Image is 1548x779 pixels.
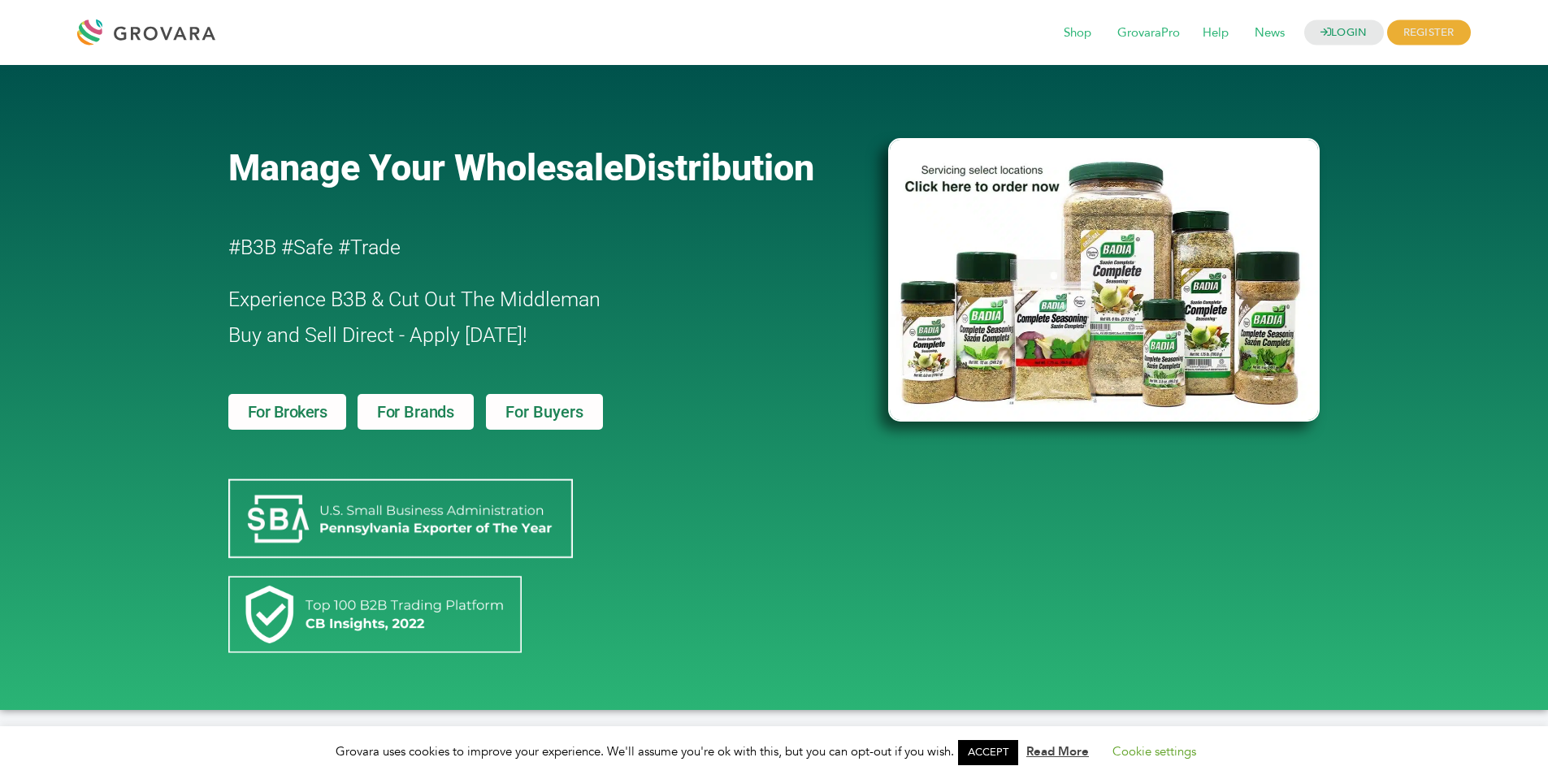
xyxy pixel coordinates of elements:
[505,404,583,420] span: For Buyers
[1304,20,1384,45] a: LOGIN
[228,146,862,189] a: Manage Your WholesaleDistribution
[1052,24,1103,42] a: Shop
[1112,743,1196,760] a: Cookie settings
[248,404,327,420] span: For Brokers
[1106,24,1191,42] a: GrovaraPro
[358,394,474,430] a: For Brands
[1191,24,1240,42] a: Help
[336,743,1212,760] span: Grovara uses cookies to improve your experience. We'll assume you're ok with this, but you can op...
[228,394,347,430] a: For Brokers
[228,323,527,347] span: Buy and Sell Direct - Apply [DATE]!
[1026,743,1089,760] a: Read More
[228,230,796,266] h2: #B3B #Safe #Trade
[1243,18,1296,49] span: News
[1387,20,1471,45] span: REGISTER
[228,288,601,311] span: Experience B3B & Cut Out The Middleman
[228,146,623,189] span: Manage Your Wholesale
[1191,18,1240,49] span: Help
[1052,18,1103,49] span: Shop
[1243,24,1296,42] a: News
[377,404,454,420] span: For Brands
[486,394,603,430] a: For Buyers
[958,740,1018,765] a: ACCEPT
[623,146,814,189] span: Distribution
[1106,18,1191,49] span: GrovaraPro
